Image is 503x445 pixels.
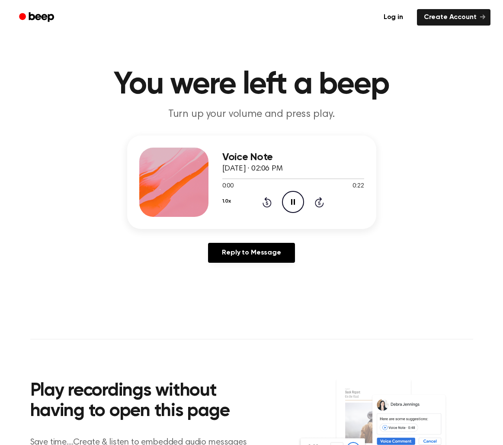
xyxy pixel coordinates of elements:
a: Beep [13,9,62,26]
span: 0:00 [222,182,234,191]
span: 0:22 [352,182,364,191]
p: Turn up your volume and press play. [86,107,418,122]
button: 1.0x [222,194,231,209]
span: [DATE] · 02:06 PM [222,165,283,173]
h3: Voice Note [222,152,364,163]
h1: You were left a beep [30,69,473,100]
a: Log in [375,7,412,27]
h2: Play recordings without having to open this page [30,381,263,422]
a: Reply to Message [208,243,295,263]
a: Create Account [417,9,490,26]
